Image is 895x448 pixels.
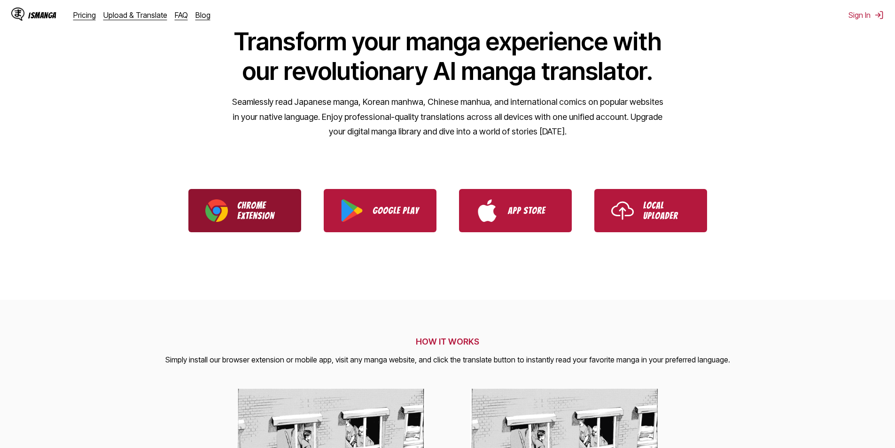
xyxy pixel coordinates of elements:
[175,10,188,20] a: FAQ
[476,199,498,222] img: App Store logo
[874,10,884,20] img: Sign out
[205,199,228,222] img: Chrome logo
[373,205,420,216] p: Google Play
[848,10,884,20] button: Sign In
[188,189,301,232] a: Download IsManga Chrome Extension
[237,200,284,221] p: Chrome Extension
[195,10,210,20] a: Blog
[11,8,24,21] img: IsManga Logo
[165,354,730,366] p: Simply install our browser extension or mobile app, visit any manga website, and click the transl...
[28,11,56,20] div: IsManga
[324,189,436,232] a: Download IsManga from Google Play
[232,94,664,139] p: Seamlessly read Japanese manga, Korean manhwa, Chinese manhua, and international comics on popula...
[643,200,690,221] p: Local Uploader
[594,189,707,232] a: Use IsManga Local Uploader
[73,10,96,20] a: Pricing
[611,199,634,222] img: Upload icon
[459,189,572,232] a: Download IsManga from App Store
[165,337,730,346] h2: HOW IT WORKS
[232,27,664,86] h1: Transform your manga experience with our revolutionary AI manga translator.
[341,199,363,222] img: Google Play logo
[103,10,167,20] a: Upload & Translate
[508,205,555,216] p: App Store
[11,8,73,23] a: IsManga LogoIsManga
